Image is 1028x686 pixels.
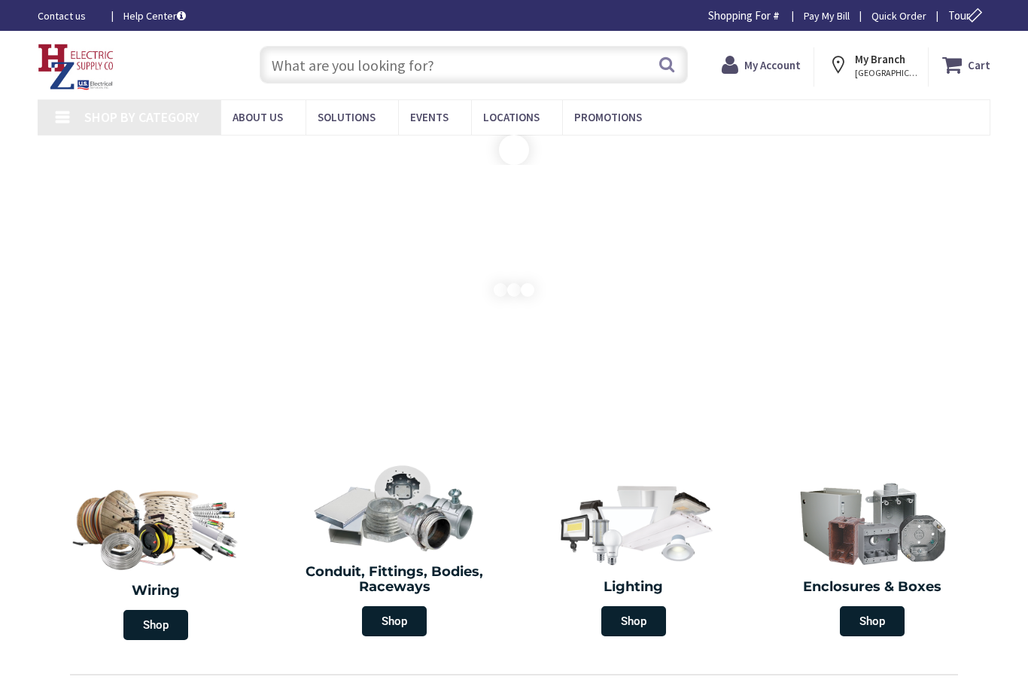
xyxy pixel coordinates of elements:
[765,580,981,595] h2: Enclosures & Boxes
[773,8,780,23] strong: #
[318,110,376,124] span: Solutions
[574,110,642,124] span: Promotions
[942,51,990,78] a: Cart
[483,110,540,124] span: Locations
[525,580,742,595] h2: Lighting
[44,584,268,599] h2: Wiring
[84,108,199,126] span: Shop By Category
[948,8,987,23] span: Tour
[38,44,114,90] img: HZ Electric Supply
[233,110,283,124] span: About Us
[828,51,915,78] div: My Branch [GEOGRAPHIC_DATA], [GEOGRAPHIC_DATA]
[601,606,666,636] span: Shop
[871,8,926,23] a: Quick Order
[260,46,688,84] input: What are you looking for?
[279,456,511,644] a: Conduit, Fittings, Bodies, Raceways Shop
[123,610,188,640] span: Shop
[36,471,275,648] a: Wiring Shop
[804,8,850,23] a: Pay My Bill
[855,52,905,66] strong: My Branch
[722,51,801,78] a: My Account
[968,51,990,78] strong: Cart
[518,471,750,644] a: Lighting Shop
[123,8,186,23] a: Help Center
[362,606,427,636] span: Shop
[410,110,449,124] span: Events
[855,67,919,79] span: [GEOGRAPHIC_DATA], [GEOGRAPHIC_DATA]
[287,565,503,595] h2: Conduit, Fittings, Bodies, Raceways
[708,8,771,23] span: Shopping For
[757,471,989,644] a: Enclosures & Boxes Shop
[38,8,99,23] a: Contact us
[840,606,905,636] span: Shop
[744,58,801,72] strong: My Account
